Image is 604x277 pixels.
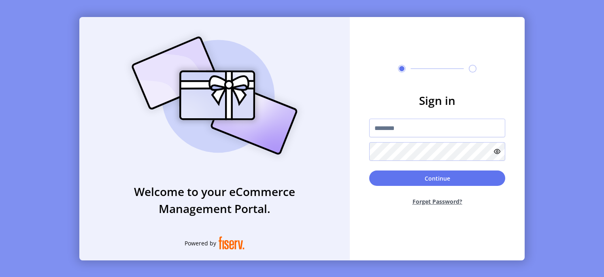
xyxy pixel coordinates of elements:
[369,191,505,212] button: Forget Password?
[369,170,505,186] button: Continue
[79,183,350,217] h3: Welcome to your eCommerce Management Portal.
[369,92,505,109] h3: Sign in
[185,239,216,247] span: Powered by
[119,28,310,164] img: card_Illustration.svg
